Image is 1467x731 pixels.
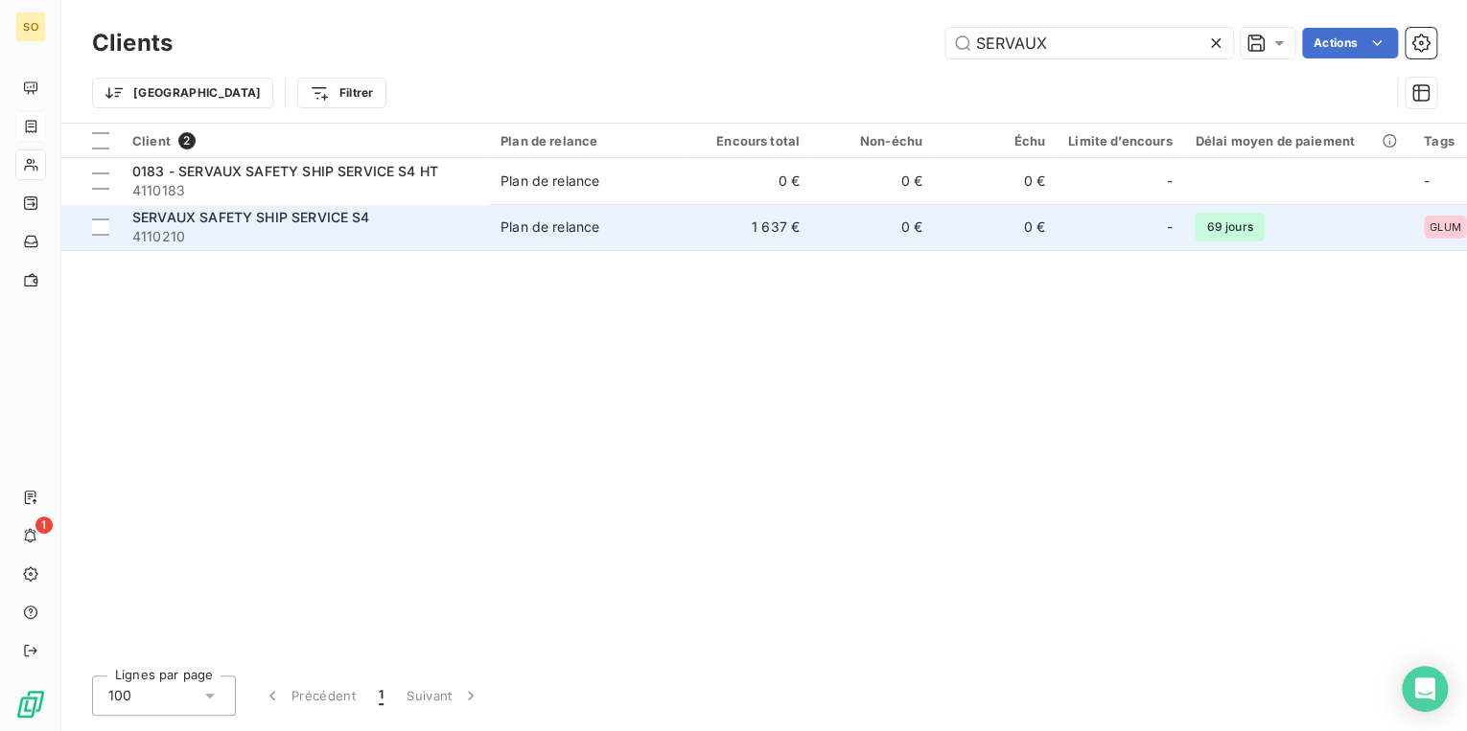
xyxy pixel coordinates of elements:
[395,675,492,716] button: Suivant
[501,217,599,237] div: Plan de relance
[501,133,677,148] div: Plan de relance
[251,675,367,716] button: Précédent
[132,163,438,179] span: 0183 - SERVAUX SAFETY SHIP SERVICE S4 HT
[92,78,273,108] button: [GEOGRAPHIC_DATA]
[1166,217,1172,237] span: -
[823,133,922,148] div: Non-échu
[700,133,800,148] div: Encours total
[132,227,477,246] span: 4110210
[132,209,370,225] span: SERVAUX SAFETY SHIP SERVICE S4
[35,516,53,534] span: 1
[501,171,599,191] div: Plan de relance
[297,78,385,108] button: Filtrer
[379,686,384,705] span: 1
[1424,172,1430,189] span: -
[688,204,811,250] td: 1 637 €
[15,689,46,720] img: Logo LeanPay
[108,686,131,705] span: 100
[132,181,477,200] span: 4110183
[688,158,811,204] td: 0 €
[1402,666,1448,712] div: Open Intercom Messenger
[1195,133,1400,148] div: Délai moyen de paiement
[934,158,1057,204] td: 0 €
[945,133,1045,148] div: Échu
[367,675,395,716] button: 1
[132,133,171,148] span: Client
[1195,213,1264,241] span: 69 jours
[934,204,1057,250] td: 0 €
[178,132,196,149] span: 2
[811,158,934,204] td: 0 €
[945,28,1233,58] input: Rechercher
[1430,221,1461,233] span: GLUM
[15,11,46,42] div: SO
[1302,28,1398,58] button: Actions
[92,26,173,60] h3: Clients
[1068,133,1172,148] div: Limite d’encours
[1166,171,1172,191] span: -
[811,204,934,250] td: 0 €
